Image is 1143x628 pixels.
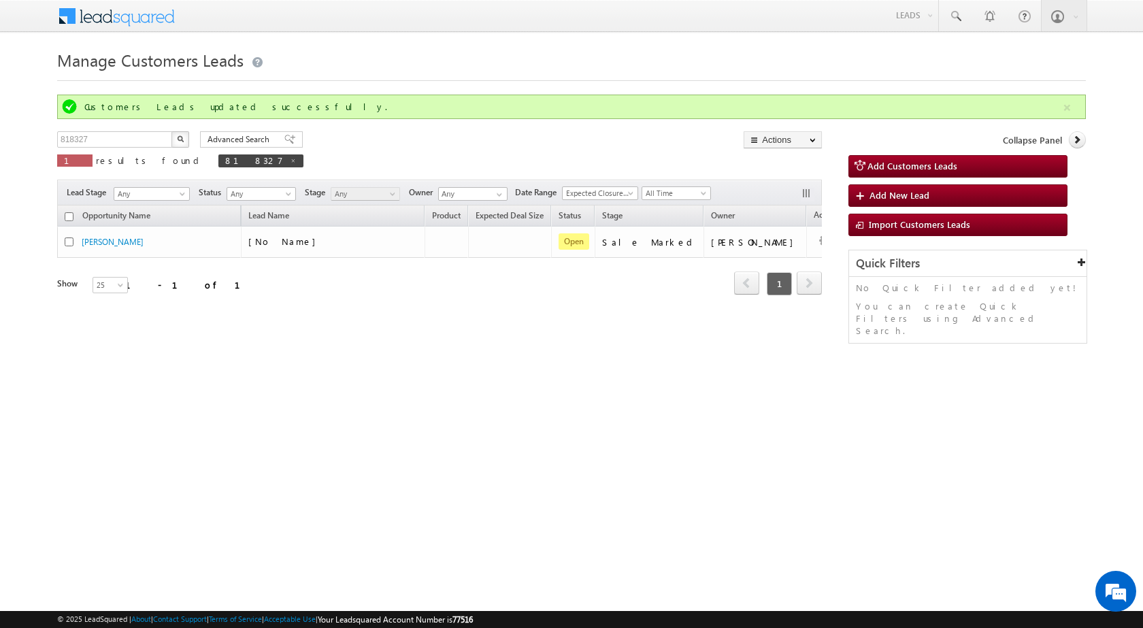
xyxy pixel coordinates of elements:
[563,187,633,199] span: Expected Closure Date
[767,272,792,295] span: 1
[856,300,1080,337] p: You can create Quick Filters using Advanced Search.
[76,208,157,226] a: Opportunity Name
[595,208,629,226] a: Stage
[114,188,185,200] span: Any
[57,49,244,71] span: Manage Customers Leads
[242,208,296,226] span: Lead Name
[114,187,190,201] a: Any
[452,614,473,625] span: 77516
[93,277,128,293] a: 25
[711,210,735,220] span: Owner
[807,208,848,225] span: Actions
[642,187,707,199] span: All Time
[227,188,292,200] span: Any
[209,614,262,623] a: Terms of Service
[476,210,544,220] span: Expected Deal Size
[65,212,73,221] input: Check all records
[318,614,473,625] span: Your Leadsquared Account Number is
[131,614,151,623] a: About
[23,71,57,89] img: d_60004797649_company_0_60004797649
[438,187,508,201] input: Type to Search
[867,160,957,171] span: Add Customers Leads
[67,186,112,199] span: Lead Stage
[515,186,562,199] span: Date Range
[185,419,247,437] em: Start Chat
[562,186,638,200] a: Expected Closure Date
[208,133,274,146] span: Advanced Search
[177,135,184,142] img: Search
[225,154,283,166] span: 818327
[559,233,589,250] span: Open
[96,154,204,166] span: results found
[602,210,623,220] span: Stage
[331,187,400,201] a: Any
[432,210,461,220] span: Product
[71,71,229,89] div: Chat with us now
[469,208,550,226] a: Expected Deal Size
[797,273,822,295] a: next
[264,614,316,623] a: Acceptable Use
[305,186,331,199] span: Stage
[93,279,129,291] span: 25
[248,235,322,247] span: [No Name]
[331,188,396,200] span: Any
[64,154,86,166] span: 1
[82,237,144,247] a: [PERSON_NAME]
[711,236,800,248] div: [PERSON_NAME]
[849,250,1087,277] div: Quick Filters
[125,277,256,293] div: 1 - 1 of 1
[153,614,207,623] a: Contact Support
[57,613,473,626] span: © 2025 LeadSquared | | | | |
[602,236,697,248] div: Sale Marked
[223,7,256,39] div: Minimize live chat window
[489,188,506,201] a: Show All Items
[409,186,438,199] span: Owner
[84,101,1061,113] div: Customers Leads updated successfully.
[734,273,759,295] a: prev
[744,131,822,148] button: Actions
[797,271,822,295] span: next
[199,186,227,199] span: Status
[227,187,296,201] a: Any
[57,278,82,290] div: Show
[18,126,248,408] textarea: Type your message and hit 'Enter'
[734,271,759,295] span: prev
[869,218,970,230] span: Import Customers Leads
[82,210,150,220] span: Opportunity Name
[552,208,588,226] a: Status
[856,282,1080,294] p: No Quick Filter added yet!
[1003,134,1062,146] span: Collapse Panel
[869,189,929,201] span: Add New Lead
[642,186,711,200] a: All Time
